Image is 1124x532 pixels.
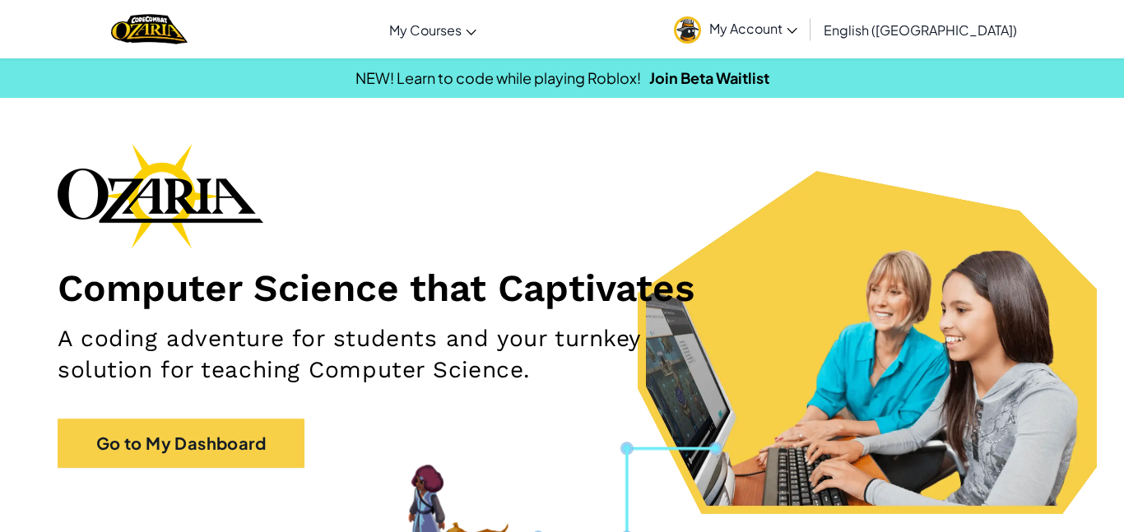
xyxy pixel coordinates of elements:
img: avatar [674,16,701,44]
span: My Courses [389,21,462,39]
h1: Computer Science that Captivates [58,265,1066,311]
a: Ozaria by CodeCombat logo [111,12,188,46]
h2: A coding adventure for students and your turnkey solution for teaching Computer Science. [58,323,733,386]
a: English ([GEOGRAPHIC_DATA]) [815,7,1025,52]
a: Go to My Dashboard [58,419,304,468]
a: Join Beta Waitlist [649,68,769,87]
img: Home [111,12,188,46]
img: Ozaria branding logo [58,143,263,248]
a: My Account [666,3,806,55]
span: NEW! Learn to code while playing Roblox! [355,68,641,87]
span: My Account [709,20,797,37]
a: My Courses [381,7,485,52]
span: English ([GEOGRAPHIC_DATA]) [824,21,1017,39]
